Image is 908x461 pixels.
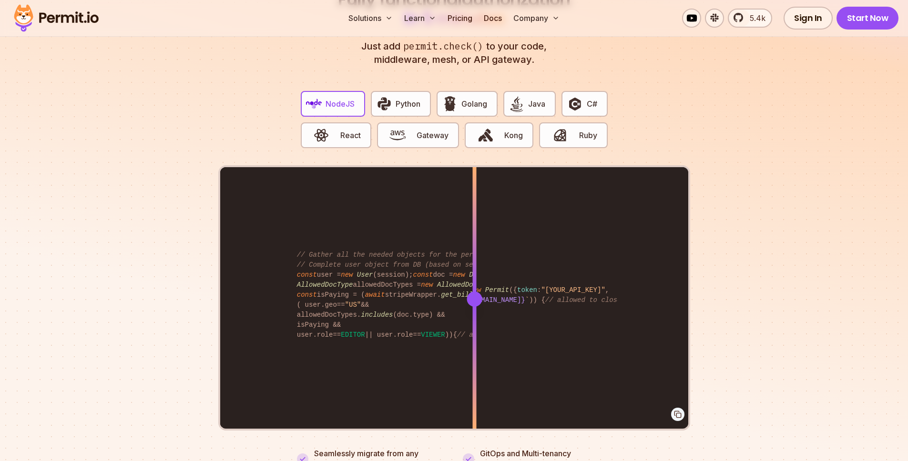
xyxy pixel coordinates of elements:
span: await [365,291,385,299]
span: Kong [504,130,523,141]
img: React [313,127,329,143]
span: VIEWER [421,331,445,339]
span: User [357,271,373,279]
span: ${[DOMAIN_NAME]} [461,296,525,304]
span: Gateway [417,130,449,141]
a: 5.4k [728,9,772,28]
span: const [297,271,317,279]
span: geo [325,301,337,309]
a: Start Now [837,7,899,30]
span: Java [528,98,545,110]
span: C# [587,98,597,110]
a: Docs [480,9,506,28]
span: "US" [345,301,361,309]
p: Just add to your code, middleware, mesh, or API gateway. [351,40,557,66]
span: role [397,331,413,339]
code: user = (session); doc = ( , , session. ); allowedDocTypes = (user. ); isPaying = ( stripeWrapper.... [290,242,618,348]
span: includes [361,311,393,319]
span: React [340,130,361,141]
span: // Complete user object from DB (based on session object, only 3 DB queries...) [297,261,613,269]
img: NodeJS [306,96,322,112]
span: NodeJS [326,98,355,110]
span: Golang [461,98,487,110]
img: Python [376,96,392,112]
span: AllowedDocType [437,281,493,289]
span: 5.4k [744,12,765,24]
span: // allowed to close issue [545,296,645,304]
span: get_billing_status [441,291,513,299]
span: new [421,281,433,289]
img: C# [567,96,583,112]
span: // Gather all the needed objects for the permission check [297,251,525,259]
span: const [297,291,317,299]
button: Solutions [345,9,397,28]
a: Sign In [784,7,833,30]
span: // allow access [457,331,517,339]
span: new [453,271,465,279]
img: Golang [442,96,458,112]
span: new [341,271,353,279]
button: Learn [400,9,440,28]
span: type [413,311,429,319]
span: EDITOR [341,331,365,339]
span: role [317,331,333,339]
span: token [517,286,537,294]
button: Company [510,9,563,28]
img: Gateway [389,127,406,143]
span: Permit [485,286,509,294]
span: permit.check() [400,40,486,53]
a: Pricing [444,9,476,28]
span: Ruby [579,130,597,141]
img: Permit logo [10,2,103,34]
span: `doc: ` [441,296,529,304]
img: Kong [478,127,494,143]
span: AllowedDocType [297,281,353,289]
span: Document [469,271,501,279]
span: const [413,271,433,279]
img: Ruby [552,127,568,143]
span: Python [396,98,420,110]
span: "[YOUR_API_KEY]" [541,286,605,294]
img: Java [509,96,525,112]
